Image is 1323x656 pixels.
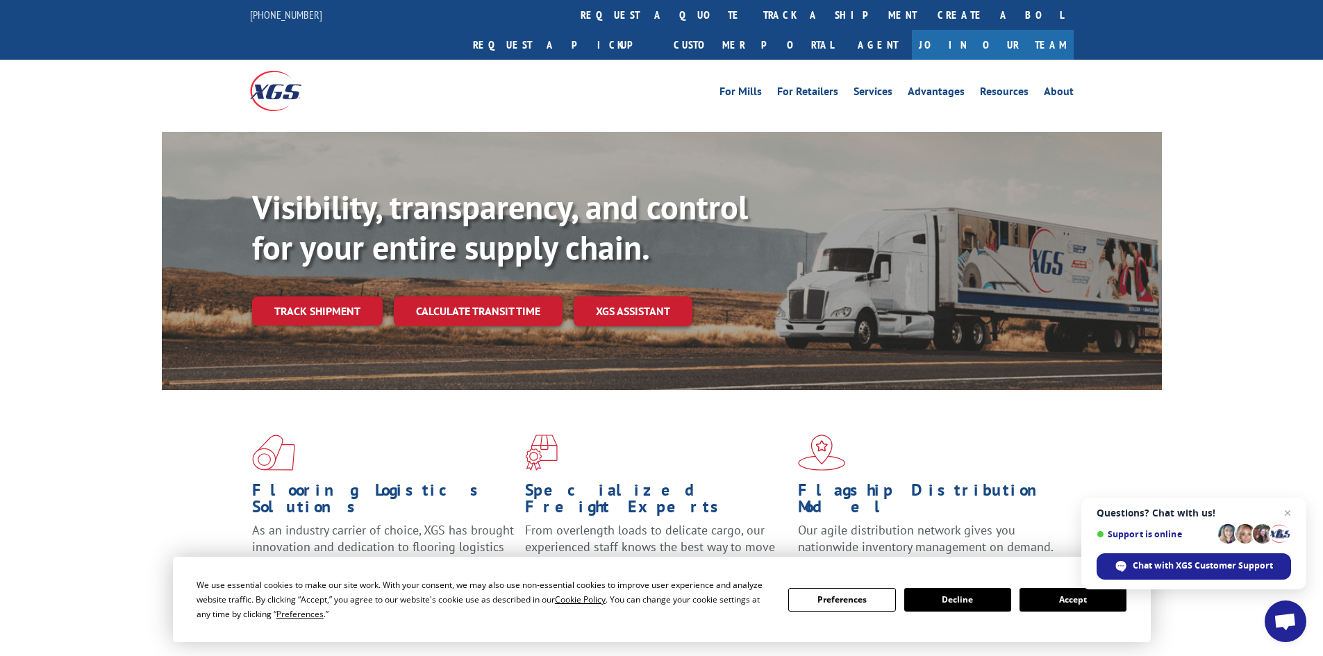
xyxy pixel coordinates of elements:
a: For Retailers [777,86,838,101]
a: About [1044,86,1074,101]
a: For Mills [719,86,762,101]
img: xgs-icon-focused-on-flooring-red [525,435,558,471]
img: xgs-icon-total-supply-chain-intelligence-red [252,435,295,471]
div: Chat with XGS Customer Support [1097,553,1291,580]
a: Track shipment [252,296,383,326]
button: Preferences [788,588,895,612]
img: xgs-icon-flagship-distribution-model-red [798,435,846,471]
span: Questions? Chat with us! [1097,507,1291,519]
a: Resources [980,86,1029,101]
button: Decline [904,588,1011,612]
b: Visibility, transparency, and control for your entire supply chain. [252,185,748,269]
div: Open chat [1265,600,1306,642]
div: Cookie Consent Prompt [173,557,1151,642]
div: We use essential cookies to make our site work. With your consent, we may also use non-essential ... [197,578,772,621]
h1: Flooring Logistics Solutions [252,482,515,522]
span: Close chat [1279,505,1296,521]
a: Services [854,86,892,101]
span: As an industry carrier of choice, XGS has brought innovation and dedication to flooring logistics... [252,522,514,571]
a: Customer Portal [663,30,844,60]
a: Advantages [908,86,965,101]
p: From overlength loads to delicate cargo, our experienced staff knows the best way to move your fr... [525,522,788,584]
span: Preferences [276,608,324,620]
a: Agent [844,30,912,60]
span: Support is online [1097,529,1213,539]
a: XGS ASSISTANT [574,296,692,326]
button: Accept [1020,588,1126,612]
h1: Specialized Freight Experts [525,482,788,522]
a: [PHONE_NUMBER] [250,8,322,22]
span: Cookie Policy [555,594,606,605]
a: Request a pickup [463,30,663,60]
a: Calculate transit time [394,296,563,326]
a: Join Our Team [912,30,1074,60]
span: Chat with XGS Customer Support [1133,560,1273,572]
h1: Flagship Distribution Model [798,482,1060,522]
span: Our agile distribution network gives you nationwide inventory management on demand. [798,522,1054,555]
